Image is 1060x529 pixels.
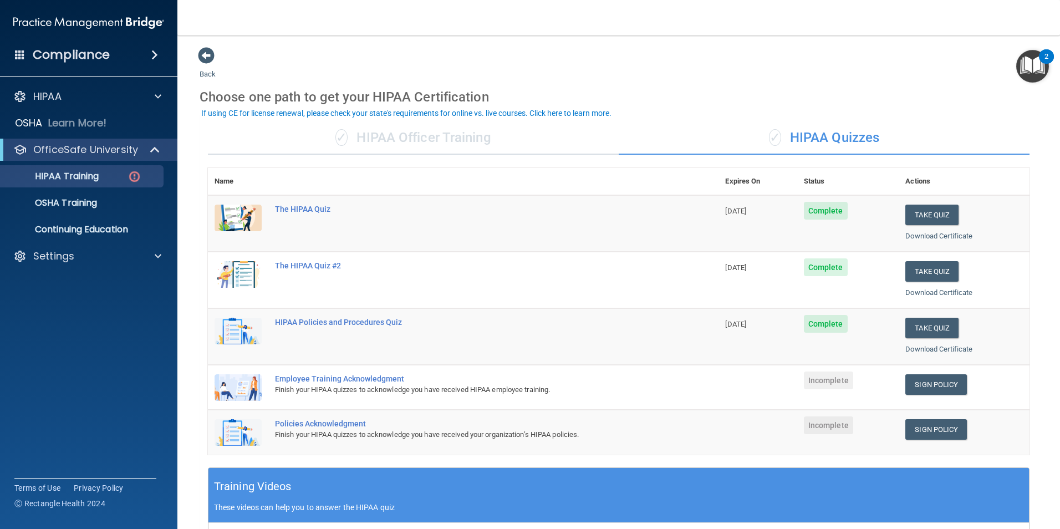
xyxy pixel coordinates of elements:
a: Back [200,57,216,78]
div: HIPAA Policies and Procedures Quiz [275,318,663,327]
th: Name [208,168,268,195]
p: Learn More! [48,116,107,130]
div: The HIPAA Quiz #2 [275,261,663,270]
span: Complete [804,315,848,333]
span: [DATE] [725,320,746,328]
p: OSHA [15,116,43,130]
div: HIPAA Quizzes [619,121,1030,155]
iframe: Drift Widget Chat Controller [868,450,1047,495]
span: Incomplete [804,416,853,434]
p: OSHA Training [7,197,97,208]
a: Download Certificate [905,232,972,240]
a: OfficeSafe University [13,143,161,156]
a: Terms of Use [14,482,60,494]
th: Status [797,168,899,195]
div: The HIPAA Quiz [275,205,663,213]
h5: Training Videos [214,477,292,496]
th: Actions [899,168,1030,195]
img: danger-circle.6113f641.png [128,170,141,184]
div: Policies Acknowledgment [275,419,663,428]
button: Take Quiz [905,261,959,282]
p: HIPAA [33,90,62,103]
span: Incomplete [804,372,853,389]
div: 2 [1044,57,1048,71]
span: Complete [804,202,848,220]
span: Ⓒ Rectangle Health 2024 [14,498,105,509]
h4: Compliance [33,47,110,63]
p: HIPAA Training [7,171,99,182]
span: ✓ [769,129,781,146]
button: Take Quiz [905,318,959,338]
button: Take Quiz [905,205,959,225]
th: Expires On [718,168,797,195]
span: [DATE] [725,207,746,215]
div: Finish your HIPAA quizzes to acknowledge you have received your organization’s HIPAA policies. [275,428,663,441]
a: Sign Policy [905,374,967,395]
div: Finish your HIPAA quizzes to acknowledge you have received HIPAA employee training. [275,383,663,396]
img: PMB logo [13,12,164,34]
a: Download Certificate [905,288,972,297]
div: If using CE for license renewal, please check your state's requirements for online vs. live cours... [201,109,611,117]
p: Continuing Education [7,224,159,235]
button: If using CE for license renewal, please check your state's requirements for online vs. live cours... [200,108,613,119]
div: Employee Training Acknowledgment [275,374,663,383]
a: Download Certificate [905,345,972,353]
span: [DATE] [725,263,746,272]
p: OfficeSafe University [33,143,138,156]
a: HIPAA [13,90,161,103]
p: These videos can help you to answer the HIPAA quiz [214,503,1023,512]
p: Settings [33,250,74,263]
button: Open Resource Center, 2 new notifications [1016,50,1049,83]
a: Privacy Policy [74,482,124,494]
div: Choose one path to get your HIPAA Certification [200,81,1038,113]
span: Complete [804,258,848,276]
div: HIPAA Officer Training [208,121,619,155]
span: ✓ [335,129,348,146]
a: Sign Policy [905,419,967,440]
a: Settings [13,250,161,263]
